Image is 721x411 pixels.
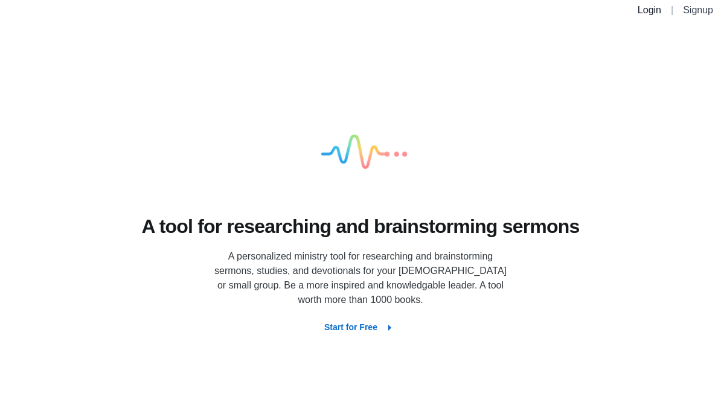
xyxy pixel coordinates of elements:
a: Signup [683,5,713,15]
a: Start for Free [315,322,406,332]
img: logo [300,93,421,214]
p: A personalized ministry tool for researching and brainstorming sermons, studies, and devotionals ... [210,249,511,307]
button: Start for Free [315,317,406,339]
li: | [666,3,678,18]
a: Login [638,5,661,15]
h1: A tool for researching and brainstorming sermons [142,214,580,240]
